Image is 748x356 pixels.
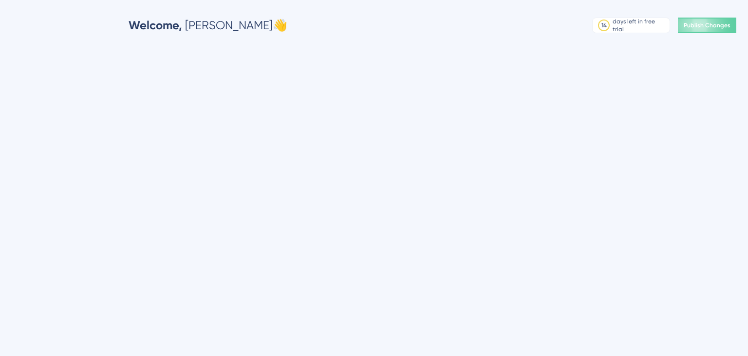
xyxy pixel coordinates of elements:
div: 14 [601,21,607,29]
div: days left in free trial [613,18,667,33]
button: Publish Changes [678,18,736,33]
span: Publish Changes [684,21,730,29]
span: Welcome, [129,18,182,32]
div: [PERSON_NAME] 👋 [129,18,287,33]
